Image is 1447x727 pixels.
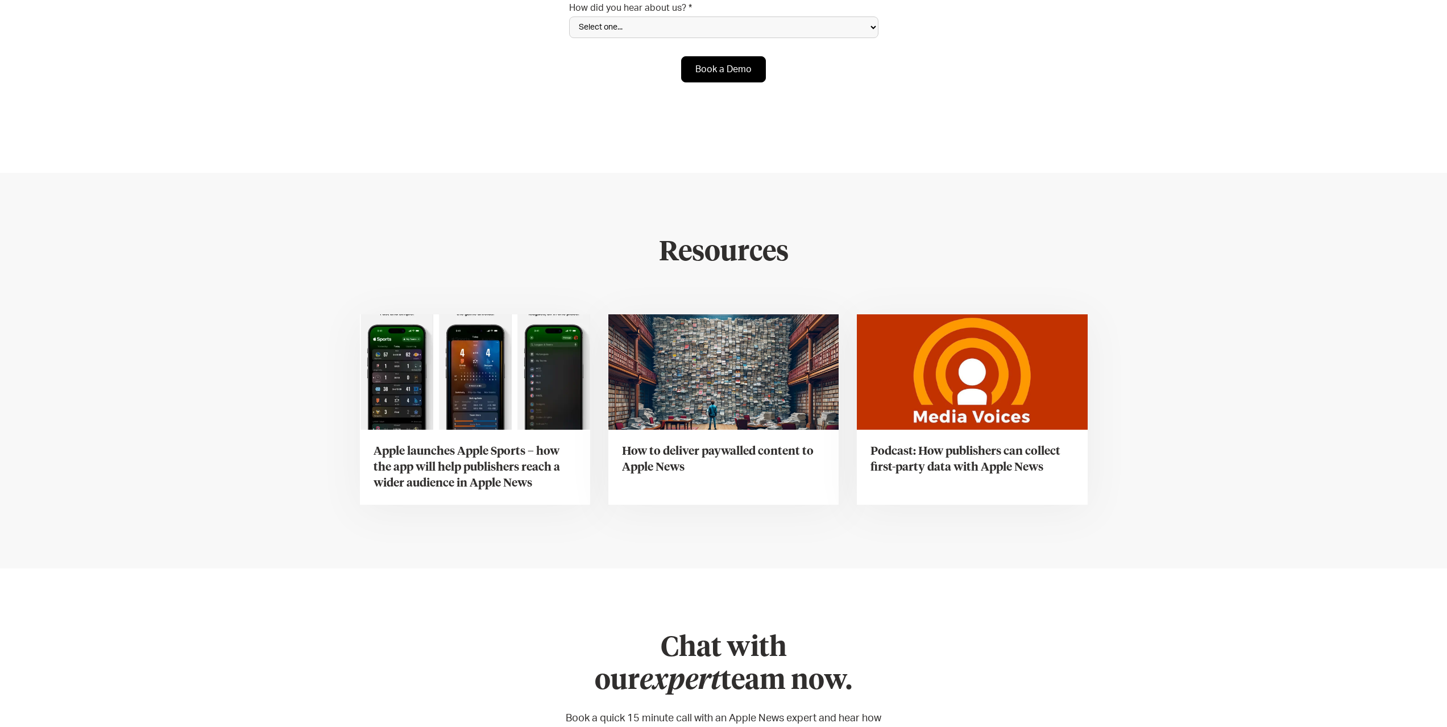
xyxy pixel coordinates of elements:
[505,236,942,269] h2: Resources
[569,2,878,14] label: How did you hear about us? *
[870,443,1073,475] h3: Podcast: How publishers can collect first-party data with Apple News
[622,443,825,475] h3: How to deliver paywalled content to Apple News
[374,443,577,491] h3: Apple launches Apple Sports – how the app will help publishers reach a wider audience in Apple News
[681,56,766,82] input: Book a Demo
[565,632,883,697] h2: Chat with our team now.
[857,314,1087,505] a: Podcast: How publishers can collect first-party data with Apple News
[360,314,590,505] a: Apple launches Apple Sports – how the app will help publishers reach a wider audience in Apple News
[608,314,839,505] a: How to deliver paywalled content to Apple News
[640,667,721,695] em: expert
